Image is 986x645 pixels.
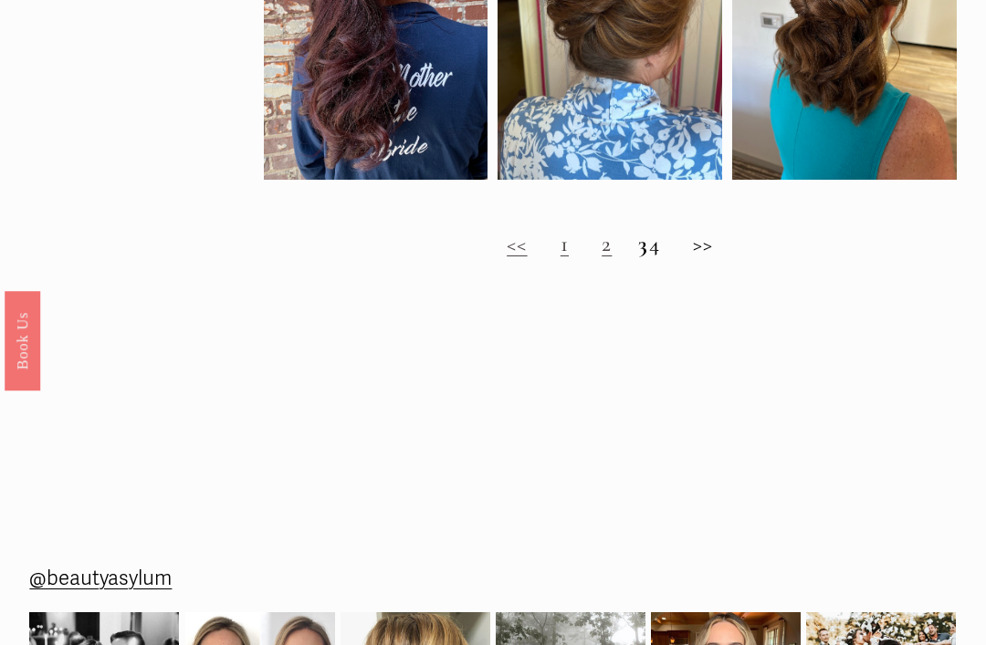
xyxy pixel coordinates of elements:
[602,230,612,257] a: 2
[638,230,648,257] strong: 3
[507,230,527,257] a: <<
[561,230,569,257] a: 1
[29,560,172,597] a: @beautyasylum
[264,231,957,257] h2: 4 >>
[5,290,40,390] a: Book Us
